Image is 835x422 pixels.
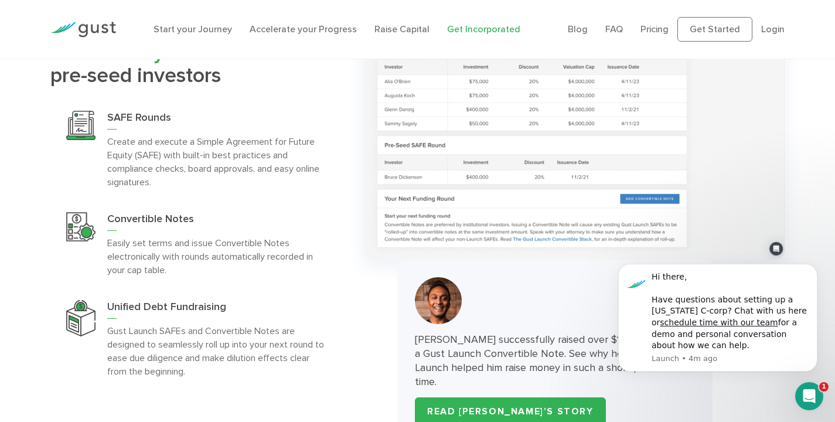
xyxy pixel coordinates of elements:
img: Story 1 [415,277,462,324]
h3: Convertible Notes [107,212,330,231]
a: Raise Capital [374,23,430,35]
img: Safe Rounds [66,111,96,140]
p: Gust Launch SAFEs and Convertible Notes are designed to seamlessly roll up into your next round t... [107,324,330,378]
a: Pricing [640,23,669,35]
img: Gust Logo [50,22,116,38]
h2: Raise from pre-seed investors [50,41,346,87]
a: FAQ [605,23,623,35]
a: Start your Journey [154,23,232,35]
img: Convertible Notes [66,212,96,241]
a: Login [761,23,785,35]
iframe: Chat Widget [634,295,835,422]
img: Debt Fundraising [66,300,96,337]
p: [PERSON_NAME] successfully raised over $1 million through a Gust Launch Convertible Note. See why... [415,333,695,389]
a: Blog [568,23,588,35]
p: Easily set terms and issue Convertible Notes electronically with rounds automatically recorded in... [107,236,330,277]
p: Create and execute a Simple Agreement for Future Equity (SAFE) with built-in best practices and c... [107,135,330,189]
h3: SAFE Rounds [107,111,330,130]
a: Get Incorporated [447,23,520,35]
h3: Unified Debt Fundraising [107,300,330,319]
iframe: Intercom notifications message [601,246,835,390]
a: Get Started [677,17,752,42]
a: Accelerate your Progress [250,23,357,35]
